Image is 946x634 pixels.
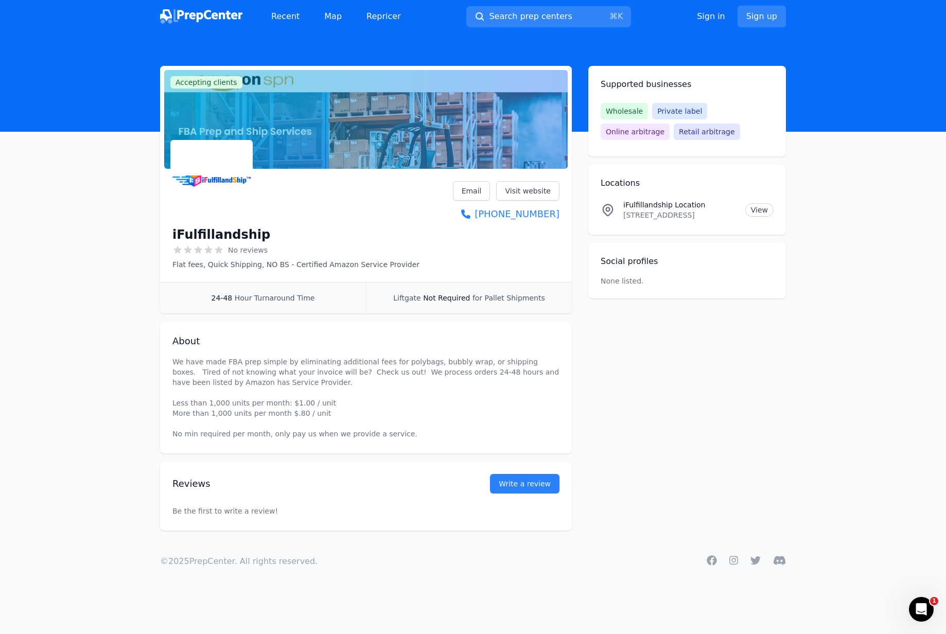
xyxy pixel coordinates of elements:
[674,124,740,140] span: Retail arbitrage
[423,294,470,302] span: Not Required
[453,181,490,201] a: Email
[601,276,644,286] p: None listed.
[489,10,572,23] span: Search prep centers
[172,357,559,439] p: We have made FBA prep simple by eliminating additional fees for polybags, bubbly wrap, or shippin...
[212,294,233,302] span: 24-48
[601,177,774,189] h2: Locations
[172,259,419,270] p: Flat fees, Quick Shipping, NO BS - Certified Amazon Service Provider
[466,6,631,27] button: Search prep centers⌘K
[228,245,268,255] span: No reviews
[623,200,737,210] p: iFulfillandship Location
[909,597,934,622] iframe: Intercom live chat
[623,210,737,220] p: [STREET_ADDRESS]
[172,334,559,348] h2: About
[172,477,457,491] h2: Reviews
[601,124,670,140] span: Online arbitrage
[609,11,618,21] kbd: ⌘
[738,6,786,27] a: Sign up
[745,203,774,217] a: View
[358,6,409,27] a: Repricer
[697,10,725,23] a: Sign in
[160,9,242,24] img: PrepCenter
[601,103,648,119] span: Wholesale
[618,11,623,21] kbd: K
[172,226,270,243] h1: iFulfillandship
[453,207,559,221] a: [PHONE_NUMBER]
[263,6,308,27] a: Recent
[601,255,774,268] h2: Social profiles
[172,142,251,220] img: iFulfillandship
[490,474,559,494] a: Write a review
[652,103,707,119] span: Private label
[393,294,421,302] span: Liftgate
[472,294,545,302] span: for Pallet Shipments
[172,485,559,537] p: Be the first to write a review!
[160,555,318,568] p: © 2025 PrepCenter. All rights reserved.
[930,597,938,605] span: 1
[316,6,350,27] a: Map
[235,294,315,302] span: Hour Turnaround Time
[601,78,774,91] h2: Supported businesses
[170,76,242,89] span: Accepting clients
[496,181,559,201] a: Visit website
